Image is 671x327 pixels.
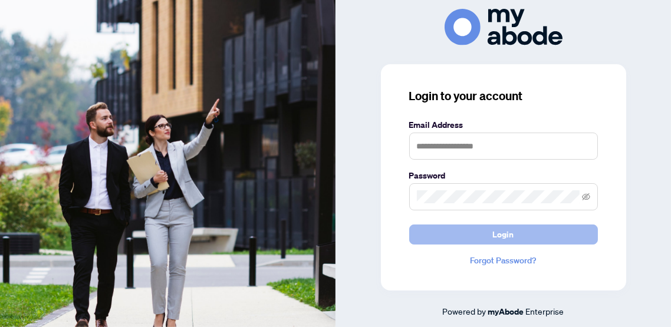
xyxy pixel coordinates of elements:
[493,225,514,244] span: Login
[582,193,590,201] span: eye-invisible
[409,118,598,131] label: Email Address
[443,306,486,316] span: Powered by
[409,254,598,267] a: Forgot Password?
[409,224,598,245] button: Login
[488,305,524,318] a: myAbode
[526,306,564,316] span: Enterprise
[445,9,563,45] img: ma-logo
[409,88,598,104] h3: Login to your account
[409,169,598,182] label: Password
